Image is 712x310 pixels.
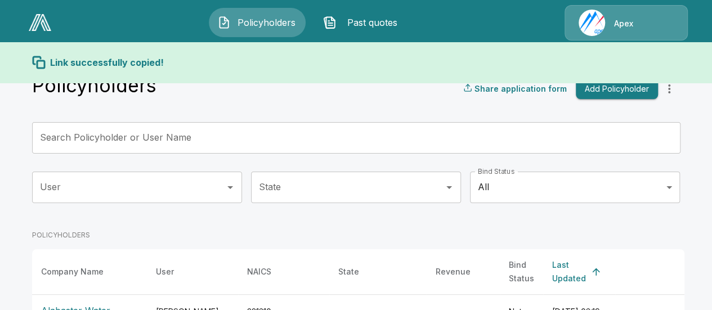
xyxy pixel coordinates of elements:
[474,83,567,95] p: Share application form
[29,14,51,31] img: AA Logo
[341,16,403,29] span: Past quotes
[209,8,306,37] button: Policyholders IconPolicyholders
[658,78,680,100] button: more
[217,16,231,29] img: Policyholders Icon
[338,265,359,278] div: State
[222,179,238,195] button: Open
[571,79,658,100] a: Add Policyholder
[50,56,164,69] p: Link successfully copied!
[323,16,337,29] img: Past quotes Icon
[436,265,471,278] div: Revenue
[32,74,156,97] h4: Policyholders
[235,16,297,29] span: Policyholders
[41,265,104,278] div: Company Name
[315,8,411,37] button: Past quotes IconPast quotes
[478,167,514,176] label: Bind Status
[500,249,543,295] th: Bind Status
[247,265,271,278] div: NAICS
[156,265,174,278] div: User
[470,172,680,203] div: All
[32,56,46,69] img: Copy Icon
[576,79,658,100] button: Add Policyholder
[441,179,457,195] button: Open
[32,230,684,240] p: POLICYHOLDERS
[552,258,586,285] div: Last Updated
